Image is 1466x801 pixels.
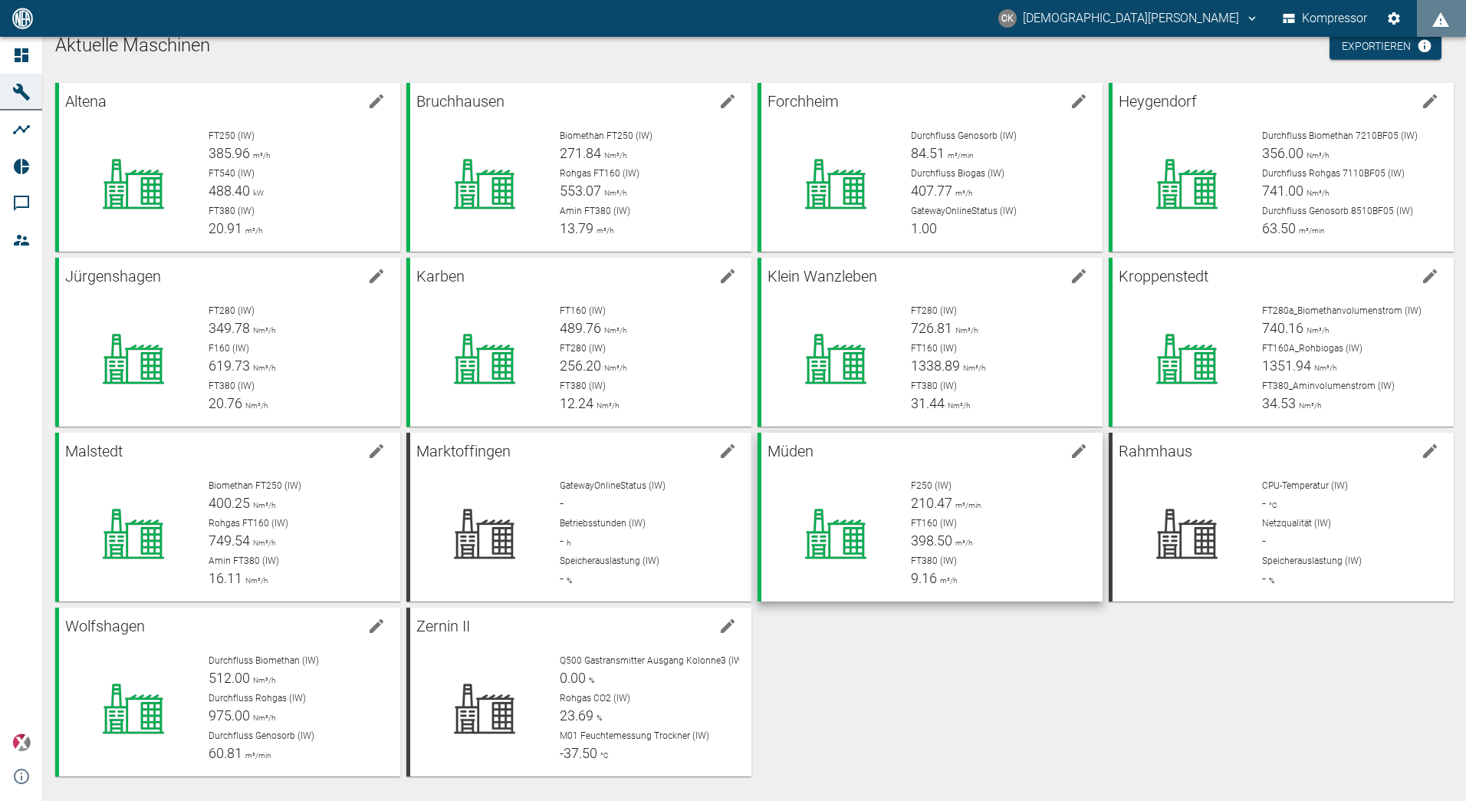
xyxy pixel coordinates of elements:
span: Nm³/h [242,401,268,410]
span: m³/h [952,539,972,547]
button: Maschine bearbeiten [1063,86,1094,117]
span: Marktoffingen [416,442,511,460]
span: Speicherauslastung (IW) [1262,555,1362,566]
span: -37.50 [560,745,597,761]
span: Nm³/h [250,501,275,509]
span: 407.77 [911,183,952,199]
button: Maschine bearbeiten [361,436,392,466]
span: 398.50 [911,532,952,549]
span: 23.69 [560,707,593,724]
span: 0.00 [560,670,586,686]
span: 553.07 [560,183,601,199]
span: FT380 (IW) [911,555,957,566]
span: 16.11 [209,570,242,586]
span: Nm³/h [960,364,985,372]
a: KarbenMaschine bearbeitenFT160 (IW)489.76Nm³/hFT280 (IW)256.20Nm³/hFT380 (IW)12.24Nm³/h [406,258,751,427]
span: Jürgenshagen [65,267,161,285]
span: Nm³/h [1296,401,1321,410]
span: GatewayOnlineStatus (IW) [911,206,1017,216]
span: 740.16 [1262,320,1303,336]
span: Durchfluss Biomethan (IW) [209,655,319,666]
a: Klein WanzlebenMaschine bearbeitenFT280 (IW)726.81Nm³/hFT160 (IW)1338.89Nm³/hFT380 (IW)31.44Nm³/h [758,258,1103,427]
span: m³/min [1296,226,1325,235]
span: °C [1266,501,1277,509]
span: Nm³/h [250,539,275,547]
a: JürgenshagenMaschine bearbeitenFT280 (IW)349.78Nm³/hF160 (IW)619.73Nm³/hFT380 (IW)20.76Nm³/h [55,258,400,427]
span: % [593,714,602,722]
span: Nm³/h [1303,189,1329,197]
span: 9.16 [911,570,937,586]
span: Biomethan FT250 (IW) [209,480,301,491]
span: FT380_Aminvolumenstrom (IW) [1262,381,1395,391]
button: Einstellungen [1380,5,1408,32]
span: m³/h [952,189,972,197]
span: Durchfluss Biogas (IW) [911,168,1004,179]
button: Maschine bearbeiten [361,261,392,292]
span: 210.47 [911,495,952,511]
span: Nm³/h [601,189,626,197]
span: 356.00 [1262,145,1303,161]
span: 256.20 [560,358,601,374]
span: Karben [416,267,465,285]
span: Nm³/h [1303,151,1329,160]
span: Forchheim [768,92,839,110]
span: Nm³/h [945,401,970,410]
button: Maschine bearbeiten [1415,86,1445,117]
span: FT160A_Rohbiogas (IW) [1262,343,1362,354]
span: Wolfshagen [65,617,145,635]
span: Durchfluss Genosorb (IW) [911,130,1017,141]
span: m³/min [952,501,981,509]
span: h [564,539,570,547]
span: Biomethan FT250 (IW) [560,130,652,141]
span: FT160 (IW) [560,305,606,316]
span: FT280 (IW) [911,305,957,316]
span: Netzqualität (IW) [1262,518,1331,529]
span: Nm³/h [242,576,268,585]
span: 512.00 [209,670,250,686]
button: Maschine bearbeiten [1415,261,1445,292]
span: Amin FT380 (IW) [209,555,279,566]
span: - [1262,570,1266,586]
a: MalstedtMaschine bearbeitenBiomethan FT250 (IW)400.25Nm³/hRohgas FT160 (IW)749.54Nm³/hAmin FT380 ... [55,433,400,602]
a: HeygendorfMaschine bearbeitenDurchfluss Biomethan 7210BF05 (IW)356.00Nm³/hDurchfluss Rohgas 7110B... [1109,83,1454,252]
font: Kompressor [1302,8,1367,29]
span: % [564,576,572,585]
button: christian.kraft@arcanum-energy.de [996,5,1261,32]
span: 975.00 [209,707,250,724]
span: F250 (IW) [911,480,952,491]
a: MarktoffingenMaschine bearbeitenGatewayOnlineStatus (IW)-Betriebsstunden (IW)-hSpeicherauslastung... [406,433,751,602]
span: Bruchhausen [416,92,505,110]
span: Nm³/h [1311,364,1336,372]
a: AltenaMaschine bearbeitenFT250 (IW)385.96m³/hFT540 (IW)488.40kWFT380 (IW)20.91m³/h [55,83,400,252]
span: 13.79 [560,220,593,236]
span: Zernin II [416,617,470,635]
span: Amin FT380 (IW) [560,206,630,216]
span: 84.51 [911,145,945,161]
span: - [1262,532,1266,549]
span: 31.44 [911,395,945,411]
span: 488.40 [209,183,250,199]
span: °C [597,751,609,760]
span: Kroppenstedt [1119,267,1208,285]
span: Nm³/h [250,676,275,684]
span: m³/h [593,226,613,235]
span: Rohgas FT160 (IW) [209,518,288,529]
span: Rohgas FT160 (IW) [560,168,639,179]
svg: Jetzt mit HF Export [1417,38,1432,54]
span: - [560,495,564,511]
img: Logo [11,8,35,28]
span: Q500 Gastransmitter Ausgang Kolonne3 (IW) [560,655,745,666]
span: - [560,532,564,549]
span: m³/h [242,226,262,235]
span: 489.76 [560,320,601,336]
span: 20.91 [209,220,242,236]
span: 741.00 [1262,183,1303,199]
span: Rohgas CO2 (IW) [560,693,630,704]
span: m³/h [937,576,957,585]
span: m³/h [250,151,270,160]
span: M01 Feuchtemessung Trockner (IW) [560,730,709,741]
span: 619.73 [209,358,250,374]
span: Nm³/h [952,326,978,335]
button: Maschine bearbeiten [712,611,743,641]
span: Altena [65,92,107,110]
